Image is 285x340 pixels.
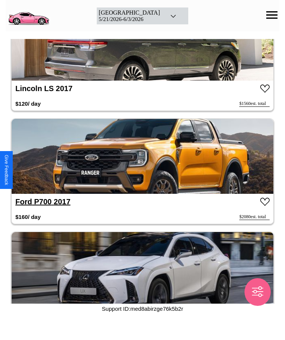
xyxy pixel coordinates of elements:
[239,101,270,107] div: $ 1560 est. total
[102,304,183,314] p: Support ID: med8abirzge76k5b2r
[99,16,160,22] div: 5 / 21 / 2026 - 6 / 3 / 2026
[99,9,160,16] div: [GEOGRAPHIC_DATA]
[239,214,270,220] div: $ 2080 est. total
[4,155,9,185] div: Give Feedback
[15,210,41,224] h3: $ 160 / day
[6,4,51,26] img: logo
[15,97,41,111] h3: $ 120 / day
[15,84,72,93] a: Lincoln LS 2017
[15,198,70,206] a: Ford P700 2017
